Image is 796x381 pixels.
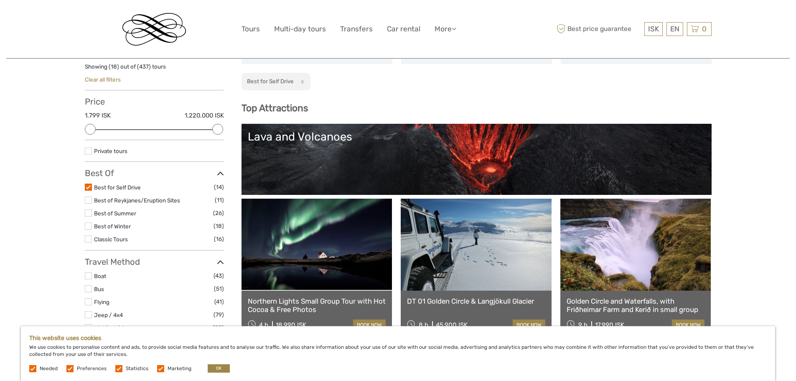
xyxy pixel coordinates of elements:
span: (26) [213,208,224,218]
a: Jeep / 4x4 [94,312,123,318]
span: 0 [701,25,708,33]
label: 437 [139,63,149,71]
span: 4 h [259,321,268,329]
a: Golden Circle and Waterfalls, with Friðheimar Farm and Kerið in small group [567,297,705,314]
h3: Best Of [85,168,224,178]
span: (79) [214,310,224,320]
span: (18) [214,221,224,231]
label: Statistics [126,365,148,372]
button: Open LiveChat chat widget [96,13,106,23]
div: Showing ( ) out of ( ) tours [85,63,224,76]
a: book now [672,320,704,330]
span: 9 h [578,321,587,329]
div: Lava and Volcanoes [248,130,705,143]
img: Reykjavik Residence [122,13,186,46]
a: DT 01 Golden Circle & Langjökull Glacier [407,297,545,305]
a: Transfers [340,23,373,35]
h3: Travel Method [85,257,224,267]
a: Boat [94,273,106,279]
span: Best price guarantee [555,22,642,36]
h2: Best for Self Drive [247,78,294,84]
span: (14) [214,182,224,192]
a: Best of Summer [94,210,136,217]
div: 45.900 ISK [436,321,468,329]
h5: This website uses cookies [29,335,767,342]
label: Marketing [168,365,191,372]
a: Best of Winter [94,223,131,230]
a: Best for Self Drive [94,184,141,191]
label: Needed [40,365,58,372]
a: Lava and Volcanoes [248,130,705,189]
div: 18.990 ISK [276,321,306,329]
label: Preferences [77,365,107,372]
a: Best of Reykjanes/Eruption Sites [94,197,180,204]
a: book now [353,320,386,330]
a: Clear all filters [85,76,121,83]
p: We're away right now. Please check back later! [12,15,94,21]
span: (41) [214,297,224,307]
span: (16) [214,234,224,244]
button: x [295,77,306,86]
div: EN [666,22,683,36]
a: Flying [94,299,109,305]
a: book now [513,320,545,330]
a: Mini Bus / Car [94,325,130,331]
span: (98) [213,323,224,332]
label: 1.799 ISK [85,111,111,120]
label: 1.220.000 ISK [185,111,224,120]
span: (51) [214,284,224,294]
span: 8 h [419,321,428,329]
div: 17.990 ISK [595,321,624,329]
a: Bus [94,286,104,292]
div: We use cookies to personalise content and ads, to provide social media features and to analyse ou... [21,326,775,381]
a: Tours [242,23,260,35]
a: Multi-day tours [274,23,326,35]
a: Classic Tours [94,236,128,243]
a: Car rental [387,23,420,35]
a: Private tours [94,148,127,154]
h3: Price [85,97,224,107]
a: More [435,23,456,35]
span: ISK [648,25,659,33]
button: OK [208,364,230,373]
b: Top Attractions [242,102,308,114]
span: (43) [214,271,224,281]
span: (11) [215,195,224,205]
label: 18 [111,63,117,71]
a: Northern Lights Small Group Tour with Hot Cocoa & Free Photos [248,297,386,314]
